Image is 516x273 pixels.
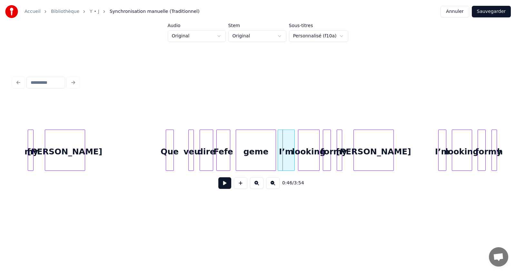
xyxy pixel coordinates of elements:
[472,6,511,17] button: Sauvegarder
[294,180,304,186] span: 3:54
[228,23,286,28] label: Stem
[110,8,200,15] span: Synchronisation manuelle (Traditionnel)
[168,23,226,28] label: Audio
[5,5,18,18] img: youka
[25,8,41,15] a: Accueil
[282,180,292,186] span: 0:46
[489,247,508,267] a: Ouvrir le chat
[51,8,79,15] a: Bibliothèque
[90,8,99,15] a: Y • J
[289,23,349,28] label: Sous-titres
[25,8,200,15] nav: breadcrumb
[441,6,469,17] button: Annuler
[282,180,298,186] div: /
